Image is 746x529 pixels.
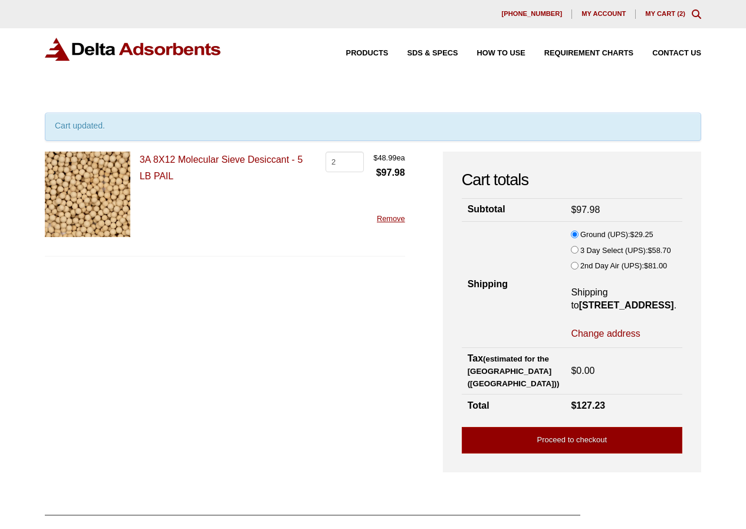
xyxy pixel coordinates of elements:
bdi: 97.98 [571,205,600,215]
bdi: 81.00 [644,261,667,270]
span: $ [648,246,652,255]
div: Toggle Modal Content [692,9,701,19]
span: $ [630,230,635,239]
span: ea [373,152,405,165]
a: [PHONE_NUMBER] [492,9,573,19]
bdi: 58.70 [648,246,671,255]
span: $ [571,205,576,215]
th: Subtotal [462,198,566,221]
th: Shipping [462,222,566,348]
span: $ [376,167,382,178]
input: Product quantity [326,152,364,172]
a: Remove this item [377,214,405,223]
label: 3 Day Select (UPS): [580,244,671,257]
bdi: 97.98 [376,167,405,178]
img: Delta Adsorbents [45,38,222,61]
a: How to Use [458,50,525,57]
span: 2 [679,10,683,17]
span: $ [571,366,576,376]
small: (estimated for the [GEOGRAPHIC_DATA] ([GEOGRAPHIC_DATA])) [468,354,560,388]
th: Tax [462,347,566,394]
span: [PHONE_NUMBER] [502,11,563,17]
a: Contact Us [633,50,701,57]
h2: Cart totals [462,170,682,190]
bdi: 127.23 [571,400,605,410]
span: Requirement Charts [544,50,633,57]
label: 2nd Day Air (UPS): [580,259,667,272]
th: Total [462,395,566,418]
span: Products [346,50,389,57]
span: $ [571,400,576,410]
span: $ [644,261,648,270]
a: My account [572,9,636,19]
a: Requirement Charts [525,50,633,57]
bdi: 0.00 [571,366,594,376]
span: Contact Us [652,50,701,57]
span: My account [581,11,626,17]
label: Ground (UPS): [580,228,653,241]
a: Proceed to checkout [462,427,682,454]
a: Change address [571,327,640,340]
span: $ [373,153,377,162]
a: Products [327,50,389,57]
img: 3A 8X12 Molecular Sieve Desiccant - 5 LB PAIL [45,152,130,237]
div: Cart updated. [45,113,701,141]
strong: [STREET_ADDRESS] [579,300,674,310]
a: SDS & SPECS [388,50,458,57]
p: Shipping to . [571,286,676,313]
span: How to Use [476,50,525,57]
span: SDS & SPECS [407,50,458,57]
bdi: 29.25 [630,230,653,239]
a: My Cart (2) [645,10,685,17]
a: 3A 8X12 Molecular Sieve Desiccant - 5 LB PAIL [140,155,303,180]
bdi: 48.99 [373,153,396,162]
